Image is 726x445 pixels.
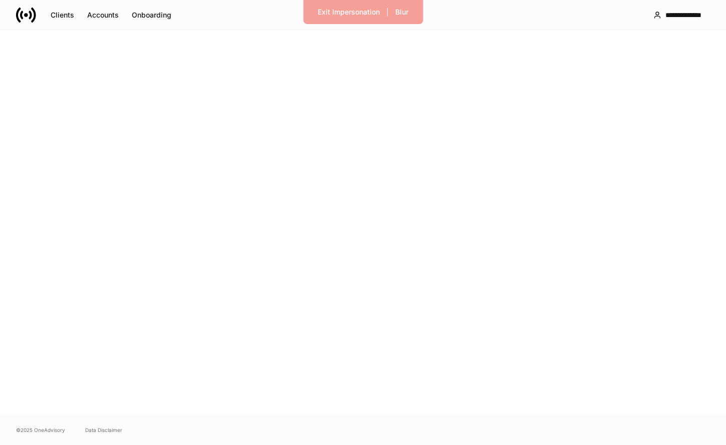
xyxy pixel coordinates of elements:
[85,426,122,434] a: Data Disclaimer
[81,7,125,23] button: Accounts
[51,10,74,20] div: Clients
[16,426,65,434] span: © 2025 OneAdvisory
[311,4,386,20] button: Exit Impersonation
[44,7,81,23] button: Clients
[389,4,415,20] button: Blur
[87,10,119,20] div: Accounts
[395,7,408,17] div: Blur
[318,7,380,17] div: Exit Impersonation
[125,7,178,23] button: Onboarding
[132,10,171,20] div: Onboarding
